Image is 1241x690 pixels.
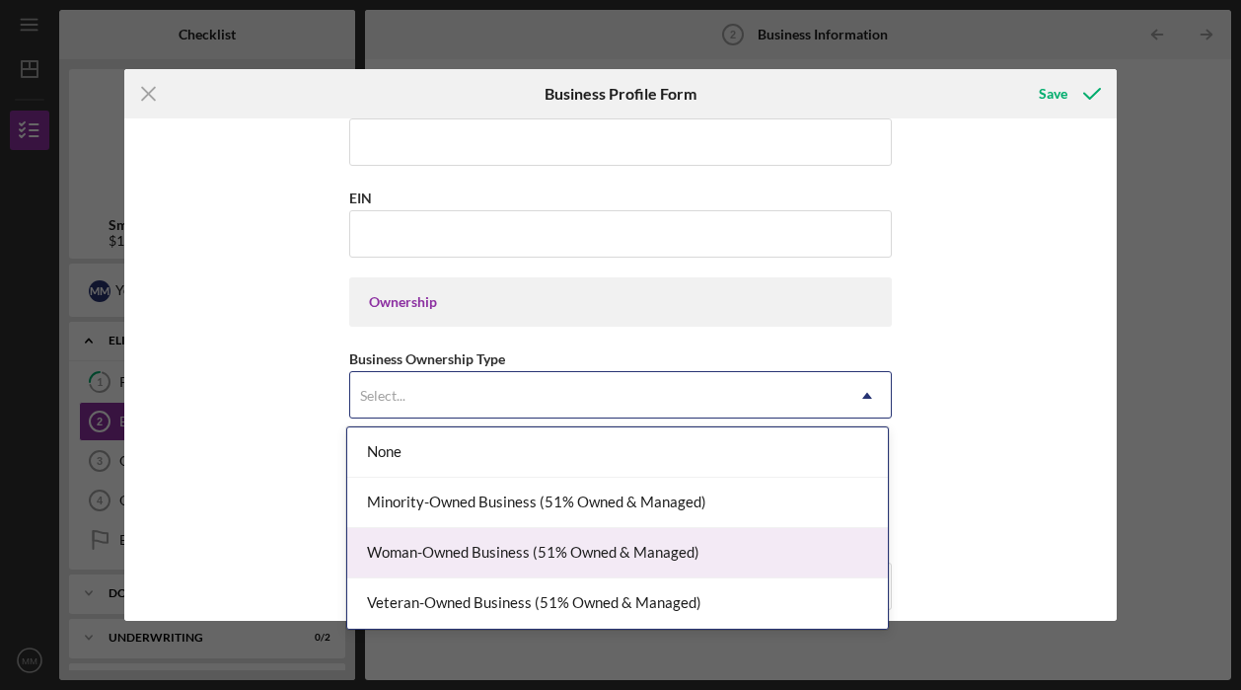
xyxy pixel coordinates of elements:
[347,528,888,578] div: Woman-Owned Business (51% Owned & Managed)
[349,190,372,206] label: EIN
[347,427,888,478] div: None
[347,478,888,528] div: Minority-Owned Business (51% Owned & Managed)
[1019,74,1117,114] button: Save
[369,294,872,310] div: Ownership
[360,388,405,404] div: Select...
[545,85,696,103] h6: Business Profile Form
[1039,74,1067,114] div: Save
[347,578,888,629] div: Veteran-Owned Business (51% Owned & Managed)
